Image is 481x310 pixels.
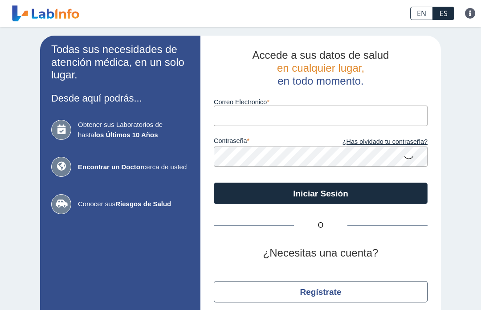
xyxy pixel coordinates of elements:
a: ¿Has olvidado tu contraseña? [321,137,428,147]
h2: ¿Necesitas una cuenta? [214,247,428,260]
h3: Desde aquí podrás... [51,93,189,104]
a: EN [410,7,433,20]
span: Conocer sus [78,199,189,209]
span: Obtener sus Laboratorios de hasta [78,120,189,140]
span: cerca de usted [78,162,189,172]
h2: Todas sus necesidades de atención médica, en un solo lugar. [51,43,189,82]
span: O [294,220,347,231]
button: Iniciar Sesión [214,183,428,204]
label: Correo Electronico [214,98,428,106]
span: en todo momento. [277,75,363,87]
a: ES [433,7,454,20]
span: en cualquier lugar, [277,62,364,74]
span: Accede a sus datos de salud [253,49,389,61]
button: Regístrate [214,281,428,302]
label: contraseña [214,137,321,147]
b: Riesgos de Salud [115,200,171,208]
b: los Últimos 10 Años [94,131,158,139]
b: Encontrar un Doctor [78,163,143,171]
